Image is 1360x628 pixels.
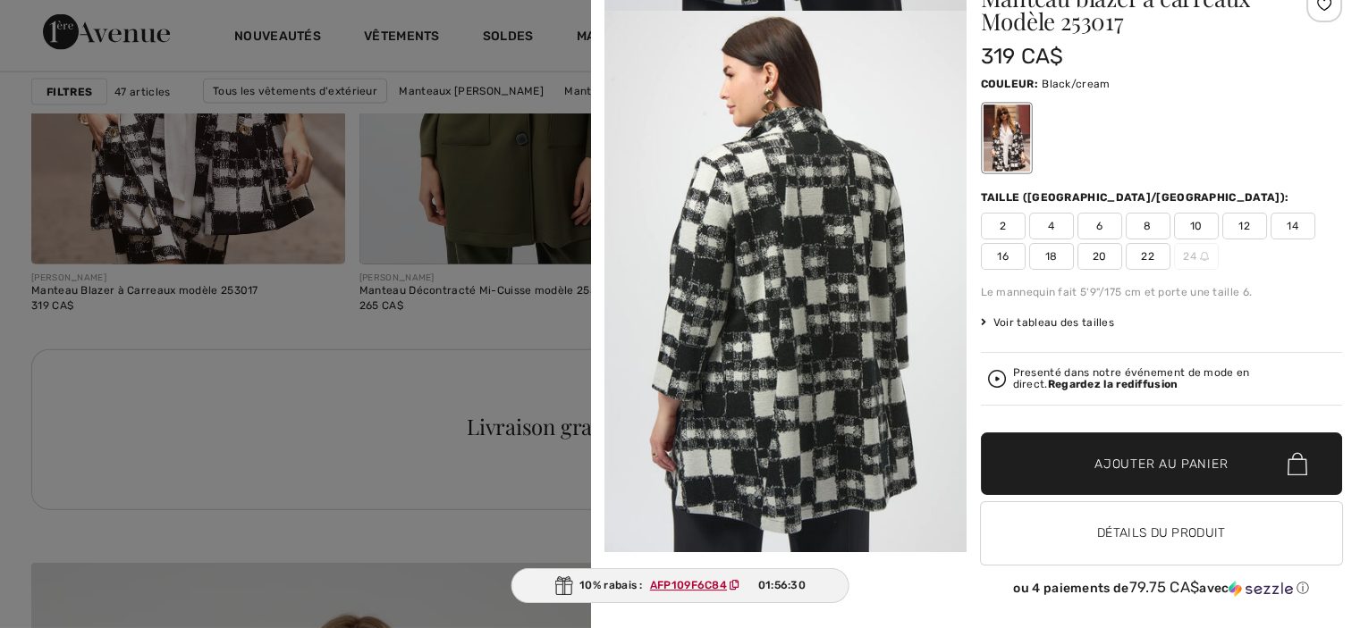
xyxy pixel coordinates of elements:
span: Chat [39,13,76,29]
strong: Regardez la rediffusion [1048,378,1178,390]
span: 24 [1174,243,1219,270]
span: Couleur: [981,78,1038,90]
span: 16 [981,243,1026,270]
div: Black/cream [983,105,1029,172]
span: 18 [1029,243,1074,270]
span: 4 [1029,213,1074,239]
span: 12 [1222,213,1267,239]
img: Regardez la rediffusion [988,370,1006,388]
span: 10 [1174,213,1219,239]
span: 2 [981,213,1026,239]
span: 6 [1077,213,1122,239]
span: Black/cream [1042,78,1110,90]
span: 20 [1077,243,1122,270]
span: 01:56:30 [758,577,806,593]
img: Sezzle [1229,581,1293,597]
span: 79.75 CA$ [1129,578,1200,596]
ins: AFP109F6C84 [650,579,727,591]
span: Voir tableau des tailles [981,314,1115,331]
div: Le mannequin fait 5'9"/175 cm et porte une taille 6. [981,284,1343,300]
span: Ajouter au panier [1094,455,1228,473]
button: Détails du produit [981,502,1343,565]
img: Gift.svg [554,576,572,595]
div: Taille ([GEOGRAPHIC_DATA]/[GEOGRAPHIC_DATA]): [981,189,1293,205]
div: Presenté dans notre événement de mode en direct. [1013,367,1336,390]
div: 10% rabais : [511,568,849,603]
span: 14 [1271,213,1315,239]
div: ou 4 paiements de avec [981,579,1343,597]
img: joseph-ribkoff-outerwear-black-cream_253017_2_5c6c_search.jpg [604,11,967,552]
span: 319 CA$ [981,44,1064,69]
span: 22 [1126,243,1170,270]
img: ring-m.svg [1200,252,1209,261]
img: Bag.svg [1288,453,1307,476]
button: Ajouter au panier [981,432,1343,495]
div: ou 4 paiements de79.75 CA$avecSezzle Cliquez pour en savoir plus sur Sezzle [981,579,1343,603]
span: 8 [1126,213,1170,239]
